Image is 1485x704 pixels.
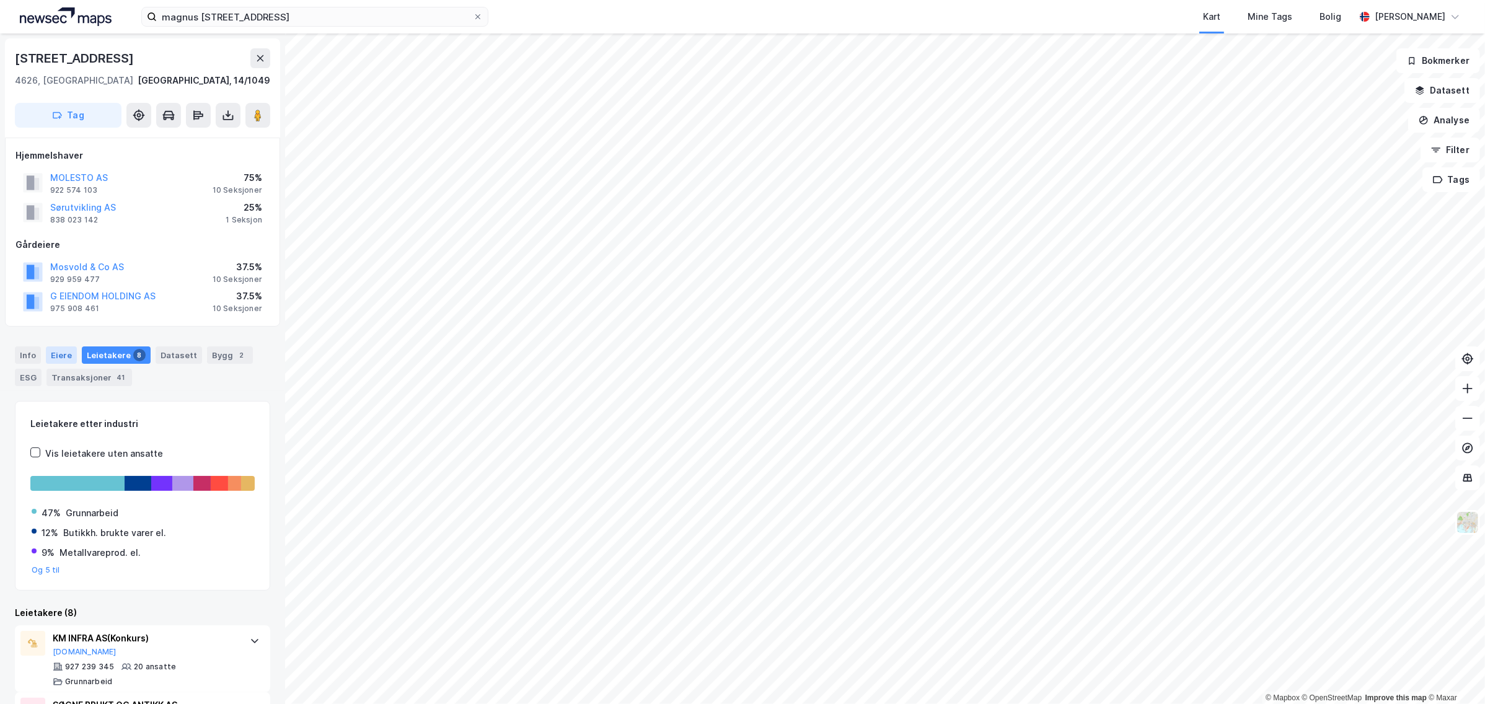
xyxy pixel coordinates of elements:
div: Grunnarbeid [65,677,112,687]
div: Info [15,346,41,364]
div: 47% [42,506,61,521]
div: Kontrollprogram for chat [1423,645,1485,704]
img: Z [1456,511,1479,534]
div: Leietakere (8) [15,605,270,620]
div: Eiere [46,346,77,364]
div: Leietakere [82,346,151,364]
button: Og 5 til [32,565,60,575]
div: Mine Tags [1248,9,1292,24]
div: 927 239 345 [65,662,114,672]
div: 25% [226,200,262,215]
div: ESG [15,369,42,386]
div: 75% [213,170,262,185]
img: logo.a4113a55bc3d86da70a041830d287a7e.svg [20,7,112,26]
div: 10 Seksjoner [213,185,262,195]
div: Gårdeiere [15,237,270,252]
div: Hjemmelshaver [15,148,270,163]
button: Filter [1421,138,1480,162]
div: 8 [133,349,146,361]
div: Butikkh. brukte varer el. [63,526,166,540]
div: 10 Seksjoner [213,275,262,284]
div: 975 908 461 [50,304,99,314]
button: Tags [1422,167,1480,192]
div: 41 [114,371,127,384]
button: [DOMAIN_NAME] [53,647,117,657]
div: 10 Seksjoner [213,304,262,314]
iframe: Chat Widget [1423,645,1485,704]
div: 37.5% [213,289,262,304]
button: Analyse [1408,108,1480,133]
div: Bygg [207,346,253,364]
div: 20 ansatte [134,662,176,672]
a: Improve this map [1365,693,1427,702]
div: 4626, [GEOGRAPHIC_DATA] [15,73,133,88]
button: Tag [15,103,121,128]
div: 929 959 477 [50,275,100,284]
input: Søk på adresse, matrikkel, gårdeiere, leietakere eller personer [157,7,473,26]
a: OpenStreetMap [1302,693,1362,702]
a: Mapbox [1266,693,1300,702]
div: 1 Seksjon [226,215,262,225]
div: Bolig [1320,9,1341,24]
div: 9% [42,545,55,560]
div: 2 [236,349,248,361]
div: 37.5% [213,260,262,275]
div: Metallvareprod. el. [59,545,141,560]
div: [STREET_ADDRESS] [15,48,136,68]
div: Leietakere etter industri [30,416,255,431]
div: 12% [42,526,58,540]
div: Grunnarbeid [66,506,118,521]
button: Datasett [1404,78,1480,103]
div: [PERSON_NAME] [1375,9,1445,24]
div: 838 023 142 [50,215,98,225]
div: 922 574 103 [50,185,97,195]
button: Bokmerker [1396,48,1480,73]
div: Vis leietakere uten ansatte [45,446,163,461]
div: Kart [1203,9,1220,24]
div: KM INFRA AS (Konkurs) [53,631,237,646]
div: [GEOGRAPHIC_DATA], 14/1049 [138,73,270,88]
div: Transaksjoner [46,369,132,386]
div: Datasett [156,346,202,364]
